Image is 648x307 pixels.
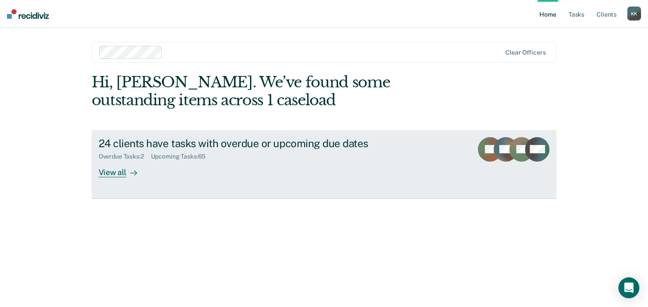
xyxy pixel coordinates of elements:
div: View all [99,160,147,177]
div: Upcoming Tasks : 65 [151,153,213,160]
div: Clear officers [505,49,545,56]
div: Hi, [PERSON_NAME]. We’ve found some outstanding items across 1 caseload [92,73,464,109]
div: 24 clients have tasks with overdue or upcoming due dates [99,137,405,150]
a: 24 clients have tasks with overdue or upcoming due datesOverdue Tasks:2Upcoming Tasks:65View all [92,130,557,199]
img: Recidiviz [7,9,49,19]
div: K K [627,7,641,21]
div: Open Intercom Messenger [618,277,639,298]
button: KK [627,7,641,21]
div: Overdue Tasks : 2 [99,153,151,160]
